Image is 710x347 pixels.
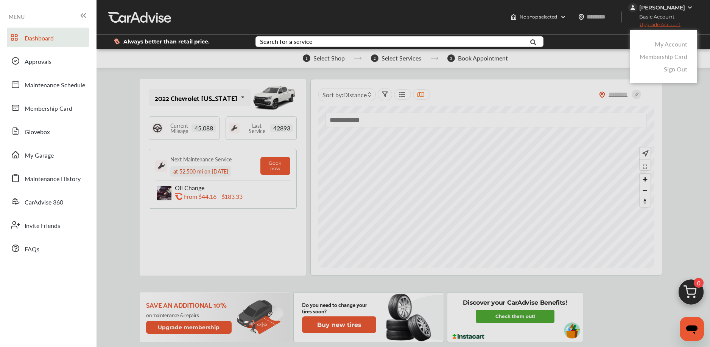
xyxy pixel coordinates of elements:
[9,14,25,20] span: MENU
[25,104,72,114] span: Membership Card
[25,151,54,161] span: My Garage
[673,276,709,312] img: cart_icon.3d0951e8.svg
[7,51,89,71] a: Approvals
[640,52,687,61] a: Membership Card
[7,28,89,47] a: Dashboard
[123,39,210,44] span: Always better than retail price.
[7,145,89,164] a: My Garage
[664,65,687,73] a: Sign Out
[25,57,51,67] span: Approvals
[114,38,120,45] img: dollor_label_vector.a70140d1.svg
[655,40,687,48] a: My Account
[25,81,85,90] span: Maintenance Schedule
[680,317,704,341] iframe: Button to launch messaging window
[7,239,89,258] a: FAQs
[7,121,89,141] a: Glovebox
[7,168,89,188] a: Maintenance History
[25,174,81,184] span: Maintenance History
[7,192,89,211] a: CarAdvise 360
[260,39,312,45] div: Search for a service
[7,74,89,94] a: Maintenance Schedule
[7,215,89,235] a: Invite Friends
[694,278,704,288] span: 0
[25,245,39,254] span: FAQs
[25,221,60,231] span: Invite Friends
[25,34,54,43] span: Dashboard
[25,198,63,208] span: CarAdvise 360
[7,98,89,118] a: Membership Card
[25,127,50,137] span: Glovebox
